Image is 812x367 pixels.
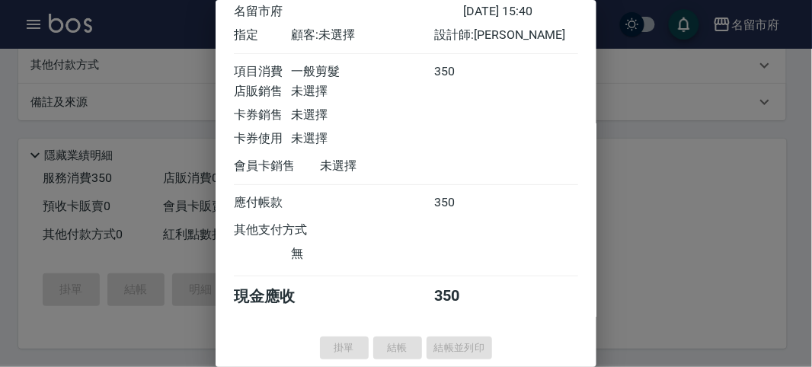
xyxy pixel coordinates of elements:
div: 設計師: [PERSON_NAME] [435,27,578,43]
div: 未選擇 [291,84,434,100]
div: 未選擇 [291,131,434,147]
div: 顧客: 未選擇 [291,27,434,43]
div: 350 [435,286,492,307]
div: 其他支付方式 [234,222,349,238]
div: 項目消費 [234,64,291,80]
div: 會員卡銷售 [234,158,320,174]
div: 應付帳款 [234,195,291,211]
div: 現金應收 [234,286,320,307]
div: 一般剪髮 [291,64,434,80]
div: 未選擇 [320,158,463,174]
div: [DATE] 15:40 [463,4,578,20]
div: 店販銷售 [234,84,291,100]
div: 卡券使用 [234,131,291,147]
div: 350 [435,195,492,211]
div: 無 [291,246,434,262]
div: 名留市府 [234,4,463,20]
div: 未選擇 [291,107,434,123]
div: 指定 [234,27,291,43]
div: 350 [435,64,492,80]
div: 卡券銷售 [234,107,291,123]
